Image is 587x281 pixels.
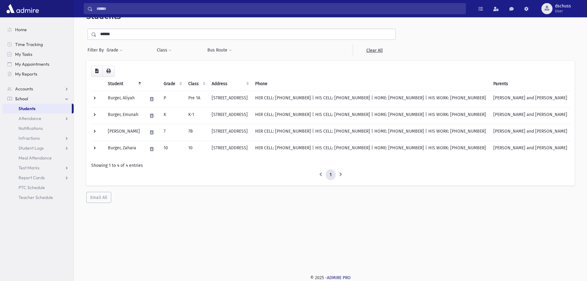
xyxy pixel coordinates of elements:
[93,3,466,14] input: Search
[15,61,49,67] span: My Appointments
[104,124,144,141] td: [PERSON_NAME]
[84,275,577,281] div: © 2025 -
[251,107,490,124] td: HER CELL: [PHONE_NUMBER] | HIS CELL: [PHONE_NUMBER] | HOME: [PHONE_NUMBER] | HIS WORK: [PHONE_NUM...
[102,66,115,77] button: Print
[207,45,232,56] button: Bus Route
[160,91,185,107] td: P
[160,141,185,157] td: 10
[18,155,52,161] span: Meal Attendance
[104,77,144,91] th: Student: activate to sort column descending
[185,77,208,91] th: Class: activate to sort column ascending
[251,77,490,91] th: Phone
[88,47,106,53] span: Filter By
[327,275,351,280] a: ADMIRE PRO
[15,52,32,57] span: My Tasks
[555,4,571,9] span: dschuss
[2,39,74,49] a: Time Tracking
[2,69,74,79] a: My Reports
[18,185,45,190] span: PTC Schedule
[208,107,251,124] td: [STREET_ADDRESS]
[555,9,571,14] span: User
[18,126,43,131] span: Notifications
[18,195,53,200] span: Teacher Schedule
[104,107,144,124] td: Burger, Emunah
[185,141,208,157] td: 10
[208,91,251,107] td: [STREET_ADDRESS]
[2,173,74,183] a: Report Cards
[2,49,74,59] a: My Tasks
[18,175,45,180] span: Report Cards
[15,27,27,32] span: Home
[91,162,570,169] div: Showing 1 to 4 of 4 entries
[15,96,28,101] span: School
[2,143,74,153] a: Student Logs
[490,124,571,141] td: [PERSON_NAME] and [PERSON_NAME]
[2,153,74,163] a: Meal Attendance
[160,107,185,124] td: K
[2,163,74,173] a: Test Marks
[2,183,74,192] a: PTC Schedule
[2,59,74,69] a: My Appointments
[208,124,251,141] td: [STREET_ADDRESS]
[18,106,35,111] span: Students
[185,107,208,124] td: K-1
[15,71,37,77] span: My Reports
[353,45,396,56] a: Clear All
[86,192,111,203] button: Email All
[2,25,74,35] a: Home
[490,91,571,107] td: [PERSON_NAME] and [PERSON_NAME]
[490,107,571,124] td: [PERSON_NAME] and [PERSON_NAME]
[18,165,39,171] span: Test Marks
[208,77,251,91] th: Address: activate to sort column ascending
[490,141,571,157] td: [PERSON_NAME] and [PERSON_NAME]
[160,124,185,141] td: 7
[2,114,74,123] a: Attendance
[2,94,74,104] a: School
[185,124,208,141] td: 7B
[2,133,74,143] a: Infractions
[2,192,74,202] a: Teacher Schedule
[157,45,172,56] button: Class
[104,141,144,157] td: Burger, Zahara
[18,145,44,151] span: Student Logs
[2,123,74,133] a: Notifications
[160,77,185,91] th: Grade: activate to sort column ascending
[251,91,490,107] td: HER CELL: [PHONE_NUMBER] | HIS CELL: [PHONE_NUMBER] | HOME: [PHONE_NUMBER] | HIS WORK: [PHONE_NUM...
[18,116,41,121] span: Attendance
[185,91,208,107] td: Pre 1A
[18,135,40,141] span: Infractions
[251,124,490,141] td: HER CELL: [PHONE_NUMBER] | HIS CELL: [PHONE_NUMBER] | HOME: [PHONE_NUMBER] | HIS WORK: [PHONE_NUM...
[326,169,336,180] a: 1
[5,2,40,15] img: AdmirePro
[91,66,103,77] button: CSV
[490,77,571,91] th: Parents
[208,141,251,157] td: [STREET_ADDRESS]
[104,91,144,107] td: Burger, Aliyah
[15,42,43,47] span: Time Tracking
[2,84,74,94] a: Accounts
[106,45,123,56] button: Grade
[251,141,490,157] td: HER CELL: [PHONE_NUMBER] | HIS CELL: [PHONE_NUMBER] | HOME: [PHONE_NUMBER] | HIS WORK: [PHONE_NUM...
[2,104,72,114] a: Students
[15,86,33,92] span: Accounts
